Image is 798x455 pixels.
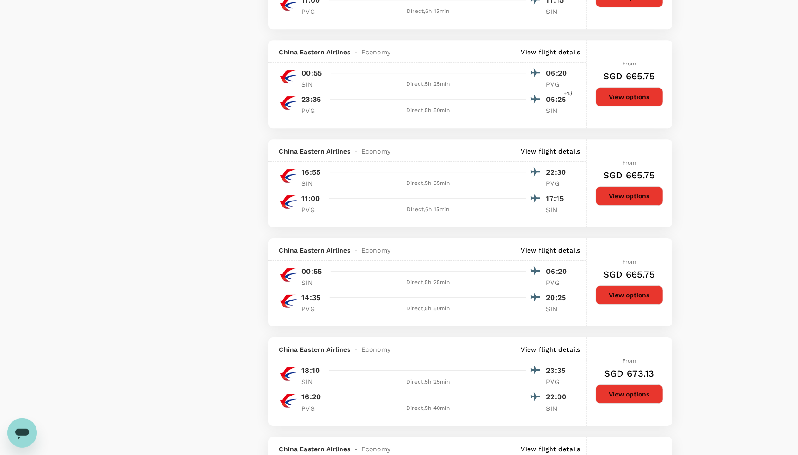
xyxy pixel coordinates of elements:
[546,167,570,178] p: 22:30
[596,384,663,404] button: View options
[302,266,322,277] p: 00:55
[596,186,663,206] button: View options
[302,292,321,303] p: 14:35
[279,147,351,156] span: China Eastern Airlines
[521,444,581,454] p: View flight details
[564,89,573,99] span: +1d
[279,94,298,112] img: MU
[279,345,351,354] span: China Eastern Airlines
[279,193,298,211] img: MU
[546,404,570,413] p: SIN
[546,391,570,402] p: 22:00
[361,47,390,57] span: Economy
[330,80,526,89] div: Direct , 5h 25min
[622,259,636,265] span: From
[546,179,570,188] p: PVG
[279,67,298,86] img: MU
[330,205,526,214] div: Direct , 6h 15min
[302,167,321,178] p: 16:55
[330,278,526,287] div: Direct , 5h 25min
[302,7,325,16] p: PVG
[622,358,636,364] span: From
[330,404,526,413] div: Direct , 5h 40min
[361,345,390,354] span: Economy
[330,179,526,188] div: Direct , 5h 35min
[361,147,390,156] span: Economy
[302,94,321,105] p: 23:35
[546,304,570,313] p: SIN
[521,345,581,354] p: View flight details
[546,365,570,376] p: 23:35
[302,193,320,204] p: 11:00
[302,68,322,79] p: 00:55
[302,80,325,89] p: SIN
[351,444,361,454] span: -
[622,160,636,166] span: From
[546,278,570,287] p: PVG
[546,292,570,303] p: 20:25
[302,106,325,115] p: PVG
[351,47,361,57] span: -
[302,304,325,313] p: PVG
[596,87,663,106] button: View options
[302,179,325,188] p: SIN
[330,7,526,16] div: Direct , 6h 15min
[302,377,325,386] p: SIN
[302,365,320,376] p: 18:10
[622,60,636,67] span: From
[279,166,298,185] img: MU
[279,444,351,454] span: China Eastern Airlines
[279,391,298,410] img: MU
[546,106,570,115] p: SIN
[521,47,581,57] p: View flight details
[546,7,570,16] p: SIN
[330,378,526,387] div: Direct , 5h 25min
[546,377,570,386] p: PVG
[302,278,325,287] p: SIN
[546,205,570,214] p: SIN
[7,418,37,448] iframe: Button to launch messaging window
[279,365,298,383] img: MU
[302,205,325,214] p: PVG
[604,366,654,381] h6: SGD 673.13
[521,246,581,255] p: View flight details
[351,246,361,255] span: -
[603,267,655,282] h6: SGD 665.75
[603,168,655,183] h6: SGD 665.75
[361,444,390,454] span: Economy
[279,246,351,255] span: China Eastern Airlines
[546,68,570,79] p: 06:20
[596,285,663,305] button: View options
[302,391,321,402] p: 16:20
[546,80,570,89] p: PVG
[351,345,361,354] span: -
[279,292,298,310] img: MU
[361,246,390,255] span: Economy
[279,266,298,284] img: MU
[521,147,581,156] p: View flight details
[546,193,570,204] p: 17:15
[546,266,570,277] p: 06:20
[603,69,655,83] h6: SGD 665.75
[279,47,351,57] span: China Eastern Airlines
[330,106,526,115] div: Direct , 5h 50min
[546,94,570,105] p: 05:25
[330,304,526,313] div: Direct , 5h 50min
[351,147,361,156] span: -
[302,404,325,413] p: PVG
